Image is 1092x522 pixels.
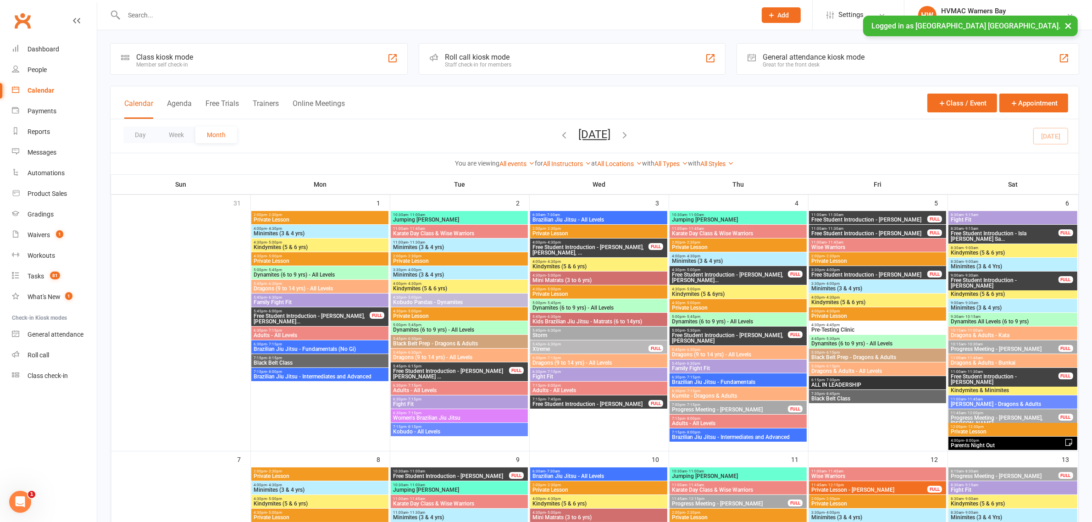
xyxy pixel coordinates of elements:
span: Free Student Introduction - [PERSON_NAME], [PERSON_NAME]... [253,313,370,324]
div: General attendance kiosk mode [763,53,865,61]
span: - 2:30pm [267,213,282,217]
div: Great for the front desk [763,61,865,68]
a: Gradings [12,204,97,225]
strong: for [535,160,543,167]
span: Minimites (3 & 4 Yrs) [950,264,1075,269]
th: Sat [948,175,1079,194]
span: Private Lesson [532,291,665,297]
span: Free Student Introduction - [PERSON_NAME] [811,272,928,278]
span: 3:30pm [393,268,526,272]
span: Dynamites (6 to 9 yrs) - All Levels [671,319,805,324]
div: FULL [927,271,942,278]
div: HVMAC Warners Bay [941,7,1066,15]
span: - 6:30pm [267,295,282,300]
div: Roll call kiosk mode [445,53,511,61]
span: Free Student Introduction - [PERSON_NAME], [PERSON_NAME]... [671,272,788,283]
a: Class kiosk mode [12,366,97,386]
a: Reports [12,122,97,142]
div: 2 [516,195,529,210]
span: Free Student Introduction - [PERSON_NAME], [PERSON_NAME], ... [532,244,649,255]
span: - 5:45pm [267,268,282,272]
span: Private Lesson [811,313,944,319]
span: 4:30pm [532,287,665,291]
span: 5:45pm [253,309,370,313]
span: - 5:00pm [546,287,561,291]
span: Private Lesson [532,231,665,236]
span: Karate Day Class & Wise Warriors [393,231,526,236]
span: Black Belt Prep - Dragons & Adults [393,341,526,346]
div: Roll call [28,351,49,359]
span: - 5:00pm [685,268,700,272]
div: Waivers [28,231,50,239]
span: Kindymites (5 & 6 yrs) [811,300,944,305]
th: Thu [669,175,808,194]
span: Black Belt Prep - Dragons & Adults [811,355,944,360]
span: 5:45pm [532,315,665,319]
span: - 7:15pm [267,328,282,333]
span: Kindymites (5 & 6 yrs) [950,250,1075,255]
span: Private Lesson [671,305,805,311]
span: 5:00pm [671,315,805,319]
span: 5:45pm [393,364,510,368]
div: FULL [788,271,803,278]
div: FULL [927,229,942,236]
span: Private Lesson [253,258,387,264]
span: 4:45pm [811,337,944,341]
span: 7:15pm [253,356,387,360]
span: Dragons (9 to 14 yrs) - All Levels [671,352,805,357]
span: - 6:30pm [546,328,561,333]
a: Payments [12,101,97,122]
div: [GEOGRAPHIC_DATA] [GEOGRAPHIC_DATA] [941,15,1066,23]
span: - 6:30pm [406,337,421,341]
span: Family Fight Fit [253,300,387,305]
span: - 6:30pm [546,315,561,319]
span: Private Lesson [671,244,805,250]
a: All Styles [701,160,734,167]
span: 3:30pm [811,282,944,286]
span: 4:30pm [532,273,665,278]
iframe: Intercom live chat [9,491,31,513]
span: 8:30am [950,260,1075,264]
div: Product Sales [28,190,67,197]
div: 6 [1065,195,1078,210]
span: 11:00am [811,213,928,217]
div: FULL [927,216,942,222]
span: 2:00pm [253,213,387,217]
span: Kindymites (5 & 6yrs) [671,291,805,297]
div: 5 [935,195,948,210]
span: - 5:30pm [685,328,700,333]
span: 5:45pm [532,342,649,346]
div: HW [918,6,937,24]
span: 81 [50,272,60,279]
div: 3 [656,195,669,210]
span: Wise Warriors [811,244,944,250]
span: Storm [532,333,665,338]
a: Messages [12,142,97,163]
span: 4:30pm [253,254,387,258]
span: 5:00pm [253,268,387,272]
div: FULL [1059,229,1073,236]
span: 11:00am [393,240,526,244]
span: 4:30pm [671,268,788,272]
span: Add [778,11,789,19]
span: - 4:45pm [825,323,840,327]
button: Month [195,127,237,143]
div: What's New [28,293,61,300]
span: 2:00pm [393,254,526,258]
div: Class kiosk mode [136,53,193,61]
button: [DATE] [579,128,611,141]
a: All Instructors [543,160,592,167]
span: 5:00pm [393,323,526,327]
span: 1 [56,230,63,238]
span: - 10:15am [964,315,981,319]
a: All Types [655,160,688,167]
div: Gradings [28,211,54,218]
span: - 4:30pm [406,282,421,286]
div: Calendar [28,87,54,94]
span: Progress Meeting - [PERSON_NAME] [950,346,1059,352]
span: 10:15am [950,328,1075,333]
span: Black Belt Class [253,360,387,366]
div: General attendance [28,331,83,338]
input: Search... [121,9,750,22]
div: Workouts [28,252,55,259]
